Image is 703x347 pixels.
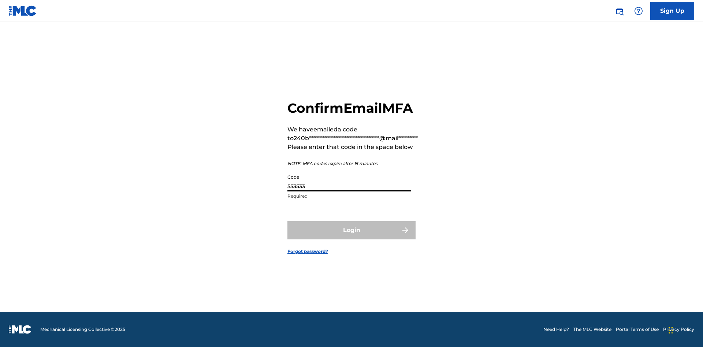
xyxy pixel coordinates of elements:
[9,5,37,16] img: MLC Logo
[634,7,643,15] img: help
[287,100,418,116] h2: Confirm Email MFA
[543,326,569,333] a: Need Help?
[573,326,611,333] a: The MLC Website
[615,7,624,15] img: search
[666,312,703,347] iframe: Chat Widget
[40,326,125,333] span: Mechanical Licensing Collective © 2025
[663,326,694,333] a: Privacy Policy
[650,2,694,20] a: Sign Up
[287,160,418,167] p: NOTE: MFA codes expire after 15 minutes
[669,319,673,341] div: Drag
[287,193,411,199] p: Required
[616,326,659,333] a: Portal Terms of Use
[287,143,418,152] p: Please enter that code in the space below
[9,325,31,334] img: logo
[631,4,646,18] div: Help
[287,248,328,255] a: Forgot password?
[612,4,627,18] a: Public Search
